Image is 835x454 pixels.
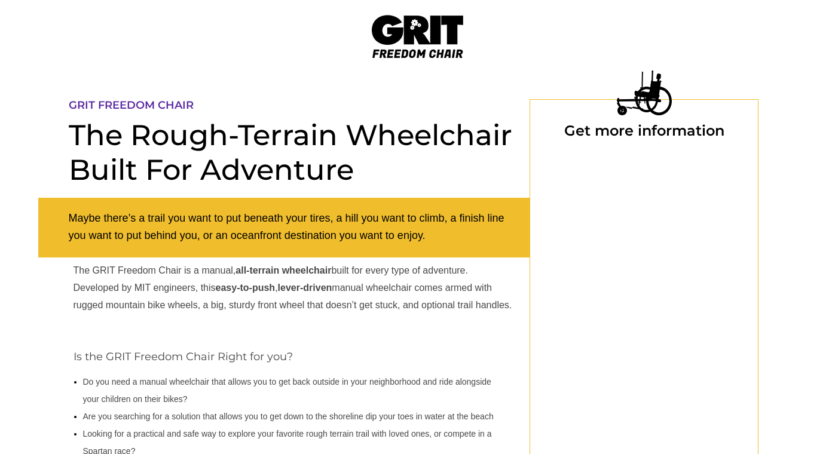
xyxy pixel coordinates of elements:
[216,283,276,293] strong: easy-to-push
[69,212,504,241] span: Maybe there’s a trail you want to put beneath your tires, a hill you want to climb, a finish line...
[564,122,724,139] span: Get more information
[69,118,512,187] span: The Rough-Terrain Wheelchair Built For Adventure
[235,265,331,275] strong: all-terrain wheelchair
[83,412,494,421] span: Are you searching for a solution that allows you to get down to the shoreline dip your toes in wa...
[74,350,293,363] span: Is the GRIT Freedom Chair Right for you?
[74,265,512,310] span: The GRIT Freedom Chair is a manual, built for every type of adventure. Developed by MIT engineers...
[69,99,194,112] span: GRIT FREEDOM CHAIR
[83,377,491,404] span: Do you need a manual wheelchair that allows you to get back outside in your neighborhood and ride...
[278,283,332,293] strong: lever-driven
